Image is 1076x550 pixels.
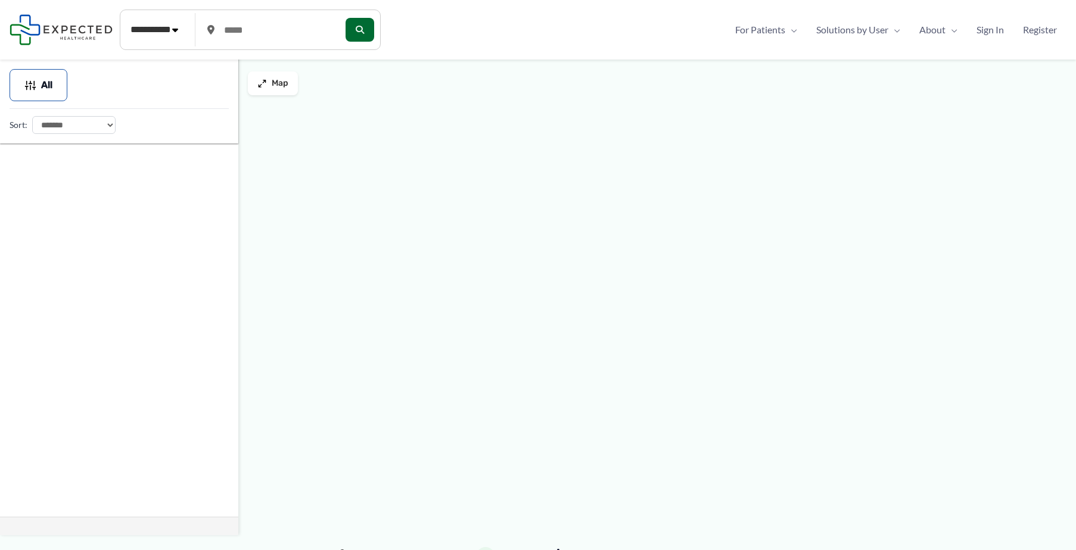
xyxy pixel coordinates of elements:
img: Maximize [257,79,267,88]
a: For PatientsMenu Toggle [726,21,807,39]
span: Menu Toggle [946,21,957,39]
span: Solutions by User [816,21,888,39]
img: Expected Healthcare Logo - side, dark font, small [10,14,113,45]
a: AboutMenu Toggle [910,21,967,39]
span: Menu Toggle [888,21,900,39]
span: Map [272,79,288,89]
a: Register [1013,21,1066,39]
button: All [10,69,67,101]
a: Solutions by UserMenu Toggle [807,21,910,39]
span: Register [1023,21,1057,39]
span: Sign In [977,21,1004,39]
span: For Patients [735,21,785,39]
button: Map [248,71,298,95]
img: Filter [24,79,36,91]
span: All [41,81,52,89]
label: Sort: [10,117,27,133]
span: Menu Toggle [785,21,797,39]
a: Sign In [967,21,1013,39]
span: About [919,21,946,39]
